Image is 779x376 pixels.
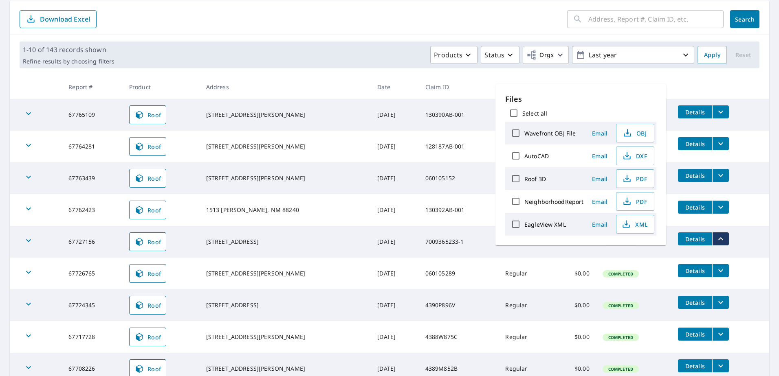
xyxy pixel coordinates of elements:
button: Email [587,127,613,140]
div: [STREET_ADDRESS][PERSON_NAME] [206,333,365,341]
button: Email [587,150,613,162]
button: Email [587,173,613,185]
button: Email [587,195,613,208]
button: DXF [616,146,654,165]
button: PDF [616,169,654,188]
button: detailsBtn-67727156 [678,232,712,245]
a: Roof [129,264,167,283]
label: NeighborhoodReport [524,198,583,205]
button: detailsBtn-67762423 [678,201,712,214]
span: Email [590,175,610,183]
span: Completed [603,271,638,277]
button: XML [616,215,654,234]
td: [DATE] [371,321,418,353]
span: Details [683,330,707,338]
button: detailsBtn-67717728 [678,328,712,341]
button: detailsBtn-67724345 [678,296,712,309]
button: filesDropdownBtn-67708226 [712,359,729,372]
span: Completed [603,366,638,372]
td: 67764281 [62,131,122,162]
td: 67762423 [62,194,122,226]
button: OBJ [616,124,654,142]
a: Roof [129,201,167,219]
button: Products [430,46,478,64]
td: 67763439 [62,162,122,194]
span: Details [683,140,707,148]
span: Details [683,299,707,306]
button: filesDropdownBtn-67762423 [712,201,729,214]
td: [DATE] [371,289,418,321]
div: [STREET_ADDRESS] [206,238,365,246]
th: Claim ID [419,75,499,99]
button: detailsBtn-67726765 [678,264,712,277]
td: 130392AB-001 [419,194,499,226]
td: 4390P896V [419,289,499,321]
span: Roof [134,205,161,215]
label: Select all [522,109,547,117]
button: Search [730,10,759,28]
td: Regular [499,289,553,321]
span: Details [683,362,707,370]
p: Files [505,94,656,105]
span: Details [683,203,707,211]
div: [STREET_ADDRESS][PERSON_NAME] [206,365,365,373]
div: [STREET_ADDRESS][PERSON_NAME] [206,269,365,278]
button: filesDropdownBtn-67724345 [712,296,729,309]
button: detailsBtn-67763439 [678,169,712,182]
a: Roof [129,137,167,156]
th: Status [596,75,671,99]
td: 7009365233-1 [419,226,499,258]
span: Roof [134,300,161,310]
th: Product [123,75,200,99]
span: Email [590,152,610,160]
td: $0.00 [553,289,596,321]
td: [DATE] [371,258,418,289]
button: filesDropdownBtn-67763439 [712,169,729,182]
td: 130390AB-001 [419,99,499,131]
span: XML [621,219,647,229]
td: 67717728 [62,321,122,353]
p: Download Excel [40,15,90,24]
td: $0.00 [553,258,596,289]
button: filesDropdownBtn-67717728 [712,328,729,341]
button: filesDropdownBtn-67764281 [712,137,729,150]
p: Last year [585,48,681,62]
td: [DATE] [371,131,418,162]
a: Roof [129,296,167,315]
span: Completed [603,303,638,308]
span: Email [590,221,610,228]
button: detailsBtn-67708226 [678,359,712,372]
th: Report # [62,75,122,99]
button: Email [587,218,613,231]
th: Address [200,75,371,99]
button: Apply [698,46,727,64]
div: [STREET_ADDRESS] [206,301,365,309]
span: Orgs [526,50,554,60]
button: filesDropdownBtn-67765109 [712,105,729,118]
span: OBJ [621,128,647,138]
td: Regular [499,258,553,289]
td: [DATE] [371,99,418,131]
div: [STREET_ADDRESS][PERSON_NAME] [206,111,365,119]
button: filesDropdownBtn-67726765 [712,264,729,277]
label: AutoCAD [524,152,549,160]
td: 67765109 [62,99,122,131]
td: 67727156 [62,226,122,258]
span: Completed [603,334,638,340]
p: Status [484,50,504,60]
span: Roof [134,237,161,247]
span: Roof [134,110,161,120]
p: Refine results by choosing filters [23,58,114,65]
td: 060105289 [419,258,499,289]
button: Download Excel [20,10,97,28]
span: PDF [621,174,647,184]
div: [STREET_ADDRESS][PERSON_NAME] [206,174,365,182]
td: 4388W875C [419,321,499,353]
span: Details [683,235,707,243]
label: Wavefront OBJ File [524,129,576,137]
input: Address, Report #, Claim ID, etc. [588,8,724,31]
span: PDF [621,197,647,206]
span: Roof [134,269,161,278]
span: Search [737,15,753,23]
a: Roof [129,105,167,124]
